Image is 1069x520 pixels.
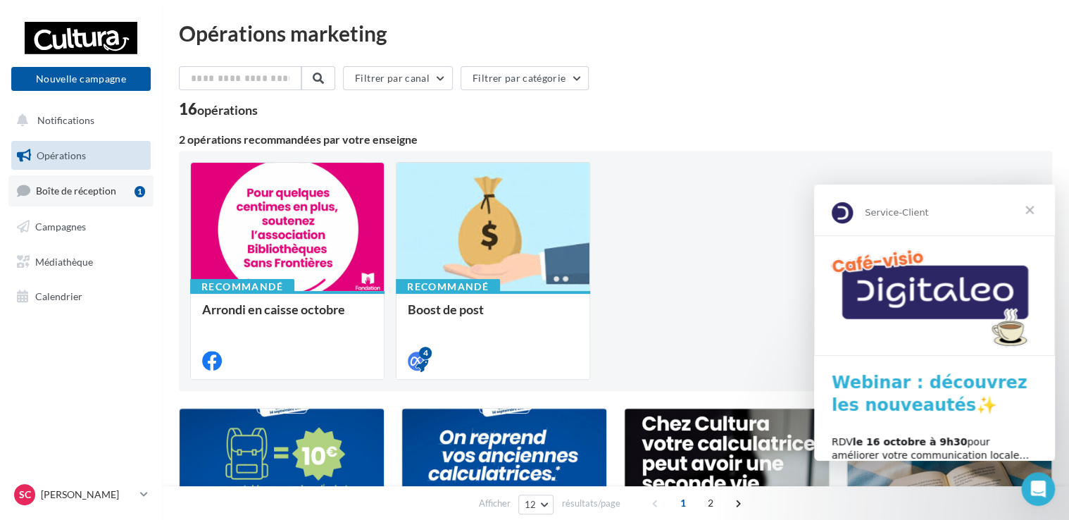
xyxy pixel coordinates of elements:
[179,23,1052,44] div: Opérations marketing
[408,302,578,330] div: Boost de post
[190,279,294,295] div: Recommandé
[179,101,258,117] div: 16
[699,492,722,514] span: 2
[18,251,223,292] div: RDV pour améliorer votre communication locale… et attirer plus de clients !
[518,495,554,514] button: 12
[419,347,432,359] div: 4
[41,488,135,502] p: [PERSON_NAME]
[479,497,511,510] span: Afficher
[396,279,500,295] div: Recommandé
[1021,472,1055,506] iframe: Intercom live chat
[8,175,154,206] a: Boîte de réception1
[8,106,148,135] button: Notifications
[35,255,93,267] span: Médiathèque
[197,104,258,116] div: opérations
[35,290,82,302] span: Calendrier
[19,488,31,502] span: SC
[135,186,145,197] div: 1
[35,221,86,233] span: Campagnes
[814,185,1055,461] iframe: Intercom live chat message
[11,67,151,91] button: Nouvelle campagne
[202,302,373,330] div: Arrondi en caisse octobre
[39,252,154,263] b: le 16 octobre à 9h30
[11,481,151,508] a: SC [PERSON_NAME]
[8,247,154,277] a: Médiathèque
[37,114,94,126] span: Notifications
[461,66,589,90] button: Filtrer par catégorie
[37,149,86,161] span: Opérations
[8,212,154,242] a: Campagnes
[561,497,620,510] span: résultats/page
[672,492,694,514] span: 1
[8,282,154,311] a: Calendrier
[36,185,116,197] span: Boîte de réception
[8,141,154,171] a: Opérations
[179,134,1052,145] div: 2 opérations recommandées par votre enseigne
[525,499,537,510] span: 12
[343,66,453,90] button: Filtrer par canal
